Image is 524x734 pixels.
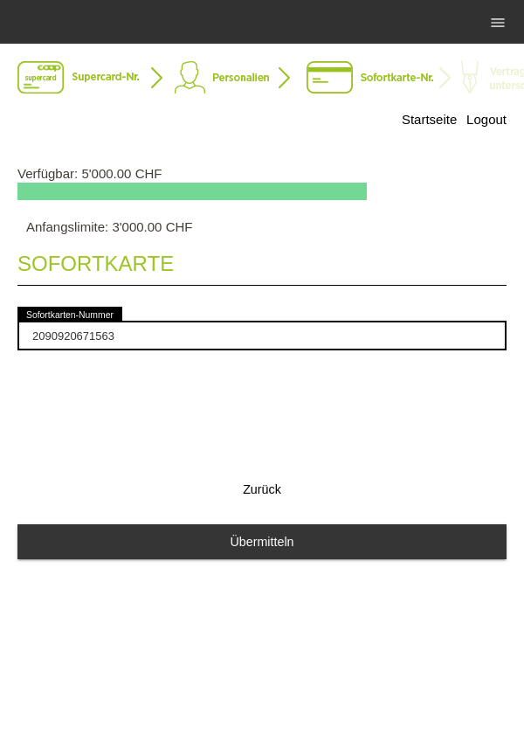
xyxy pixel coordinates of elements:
[243,482,281,496] span: Zurück
[480,17,515,27] a: menu
[489,14,507,31] i: menu
[17,472,507,507] button: Zurück
[17,524,507,558] button: Übermitteln
[230,535,293,549] span: Übermitteln
[402,112,457,127] a: Startseite
[17,234,507,286] legend: Sofortkarte
[17,166,507,181] p: Verfügbar: 5'000.00 CHF
[26,219,192,234] p: Anfangslimite: 3'000.00 CHF
[466,112,507,127] a: Logout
